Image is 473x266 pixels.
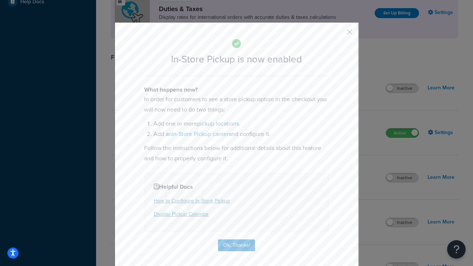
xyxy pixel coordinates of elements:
p: Follow the instructions below for additional details about this feature and how to properly confi... [144,143,329,164]
li: Add an and configure it. [153,129,329,139]
a: In-Store Pickup carrier [172,130,229,138]
button: Ok, Thanks! [218,239,255,251]
p: In order for customers to see a store pickup option in the checkout you will now need to do two t... [144,94,329,115]
h4: Helpful Docs [154,183,319,191]
a: Display Pickup Calendar [154,210,209,218]
h4: What happens now? [144,85,329,94]
h2: In-Store Pickup is now enabled [144,54,329,65]
a: How to Configure In-Store Pickup [154,197,230,205]
a: pickup locations [197,119,239,128]
li: Add one or more . [153,119,329,129]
